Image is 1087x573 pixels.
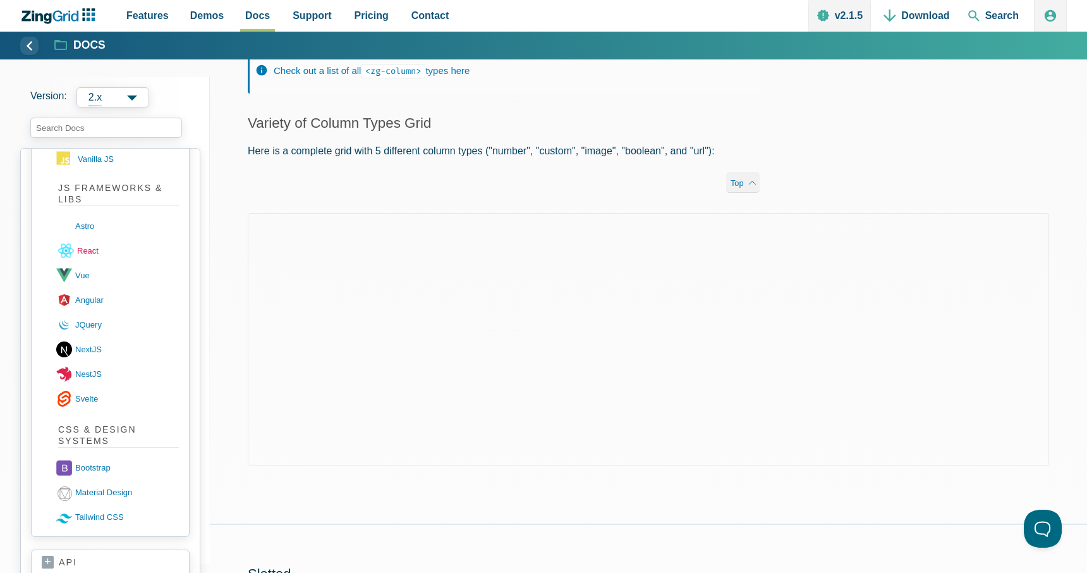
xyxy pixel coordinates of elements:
strong: Docs [73,40,106,51]
a: vanilla JS [56,149,179,169]
label: Versions [30,87,200,108]
a: svelte [56,386,179,411]
a: JQuery [56,312,179,337]
iframe: Help Scout Beacon - Open [1024,510,1062,548]
a: astro [56,214,179,238]
strong: Js Frameworks & Libs [58,182,179,206]
a: ZingChart Logo. Click to return to the homepage [20,8,102,24]
strong: CSS & Design Systems [58,424,179,447]
p: Here is a complete grid with 5 different column types ("number", "custom", "image", "boolean", an... [248,142,760,159]
span: Contact [411,7,449,24]
span: Version: [30,87,67,108]
a: Docs [55,38,106,53]
span: Docs [245,7,270,24]
a: react [58,238,181,263]
span: Support [293,7,331,24]
a: material design [56,481,179,505]
code: <zg-column> [361,64,425,78]
a: nestJS [56,362,179,386]
span: Demos [190,7,224,24]
a: vue [56,263,179,288]
a: tailwind CSS [56,505,179,530]
a: Check out a list of all<zg-column>types here [274,65,470,76]
a: bootstrap [56,456,179,481]
iframe: Demo loaded in iFrame [248,213,1049,466]
span: Features [126,7,169,24]
span: Pricing [355,7,389,24]
a: Variety of Column Types Grid [248,115,431,131]
input: search input [30,118,182,138]
a: nextJS [56,337,179,362]
a: angular [56,288,179,312]
a: api [42,557,179,569]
